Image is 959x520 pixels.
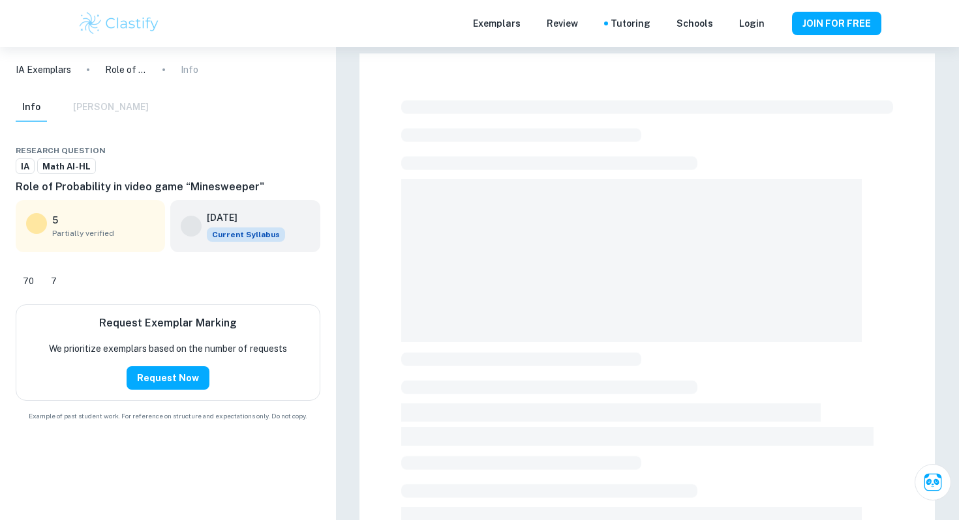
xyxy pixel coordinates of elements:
[792,12,881,35] button: JOIN FOR FREE
[52,227,155,239] span: Partially verified
[181,63,198,77] p: Info
[78,10,160,36] img: Clastify logo
[297,143,307,158] div: Bookmark
[16,411,320,421] span: Example of past student work. For reference on structure and expectations only. Do not copy.
[16,270,41,291] div: Like
[16,93,47,122] button: Info
[127,366,209,390] button: Request Now
[915,464,951,500] button: Ask Clai
[284,143,294,158] div: Download
[99,315,237,331] h6: Request Exemplar Marking
[16,145,106,156] span: Research question
[16,275,41,288] span: 70
[207,227,285,242] span: Current Syllabus
[37,158,96,175] a: Math AI-HL
[44,275,64,288] span: 7
[49,341,287,356] p: We prioritize exemplars based on the number of requests
[775,20,782,27] button: Help and Feedback
[16,63,71,77] a: IA Exemplars
[207,210,275,225] h6: [DATE]
[16,179,320,195] h6: Role of Probability in video game “Minesweeper"
[739,16,765,31] a: Login
[16,158,35,175] a: IA
[611,16,650,31] a: Tutoring
[52,213,58,227] p: 5
[547,16,578,31] p: Review
[271,143,281,158] div: Share
[207,227,285,242] div: This exemplar is based on the current syllabus. Feel free to refer to it for inspiration/ideas wh...
[44,270,64,291] div: Dislike
[105,63,147,77] p: Role of Probability in video game “Minesweeper"
[677,16,713,31] a: Schools
[16,160,34,173] span: IA
[38,160,95,173] span: Math AI-HL
[310,143,320,158] div: Report issue
[473,16,521,31] p: Exemplars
